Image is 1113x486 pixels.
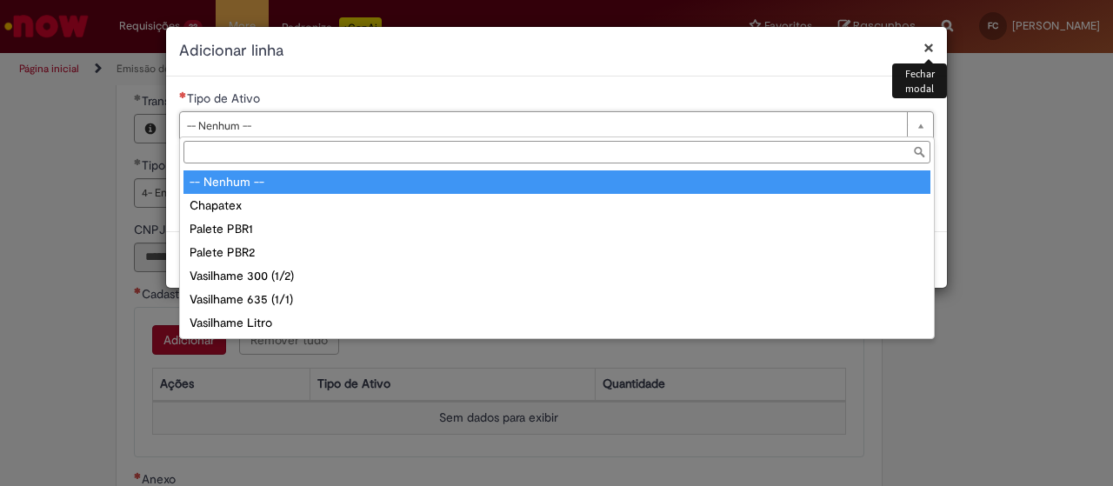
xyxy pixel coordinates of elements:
[180,167,934,338] ul: Tipo de Ativo
[183,194,930,217] div: Chapatex
[183,170,930,194] div: -- Nenhum --
[183,264,930,288] div: Vasilhame 300 (1/2)
[183,288,930,311] div: Vasilhame 635 (1/1)
[183,217,930,241] div: Palete PBR1
[183,311,930,335] div: Vasilhame Litro
[183,241,930,264] div: Palete PBR2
